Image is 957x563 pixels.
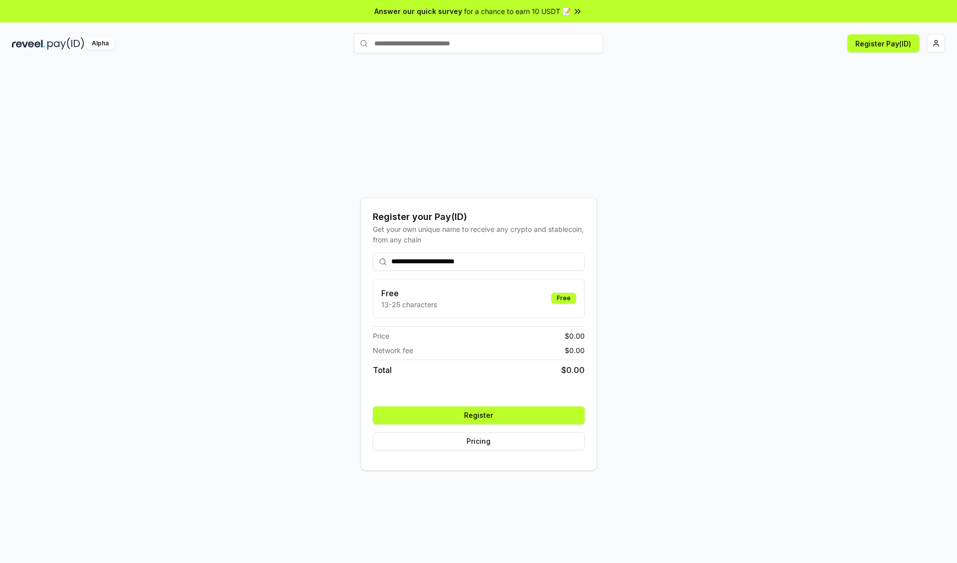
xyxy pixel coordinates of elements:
[373,224,585,245] div: Get your own unique name to receive any crypto and stablecoin, from any chain
[373,331,389,341] span: Price
[373,432,585,450] button: Pricing
[374,6,462,16] span: Answer our quick survey
[373,364,392,376] span: Total
[565,345,585,356] span: $ 0.00
[373,345,413,356] span: Network fee
[373,210,585,224] div: Register your Pay(ID)
[381,299,437,310] p: 13-25 characters
[561,364,585,376] span: $ 0.00
[373,406,585,424] button: Register
[381,287,437,299] h3: Free
[47,37,84,50] img: pay_id
[12,37,45,50] img: reveel_dark
[565,331,585,341] span: $ 0.00
[86,37,114,50] div: Alpha
[551,293,576,304] div: Free
[847,34,919,52] button: Register Pay(ID)
[464,6,571,16] span: for a chance to earn 10 USDT 📝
